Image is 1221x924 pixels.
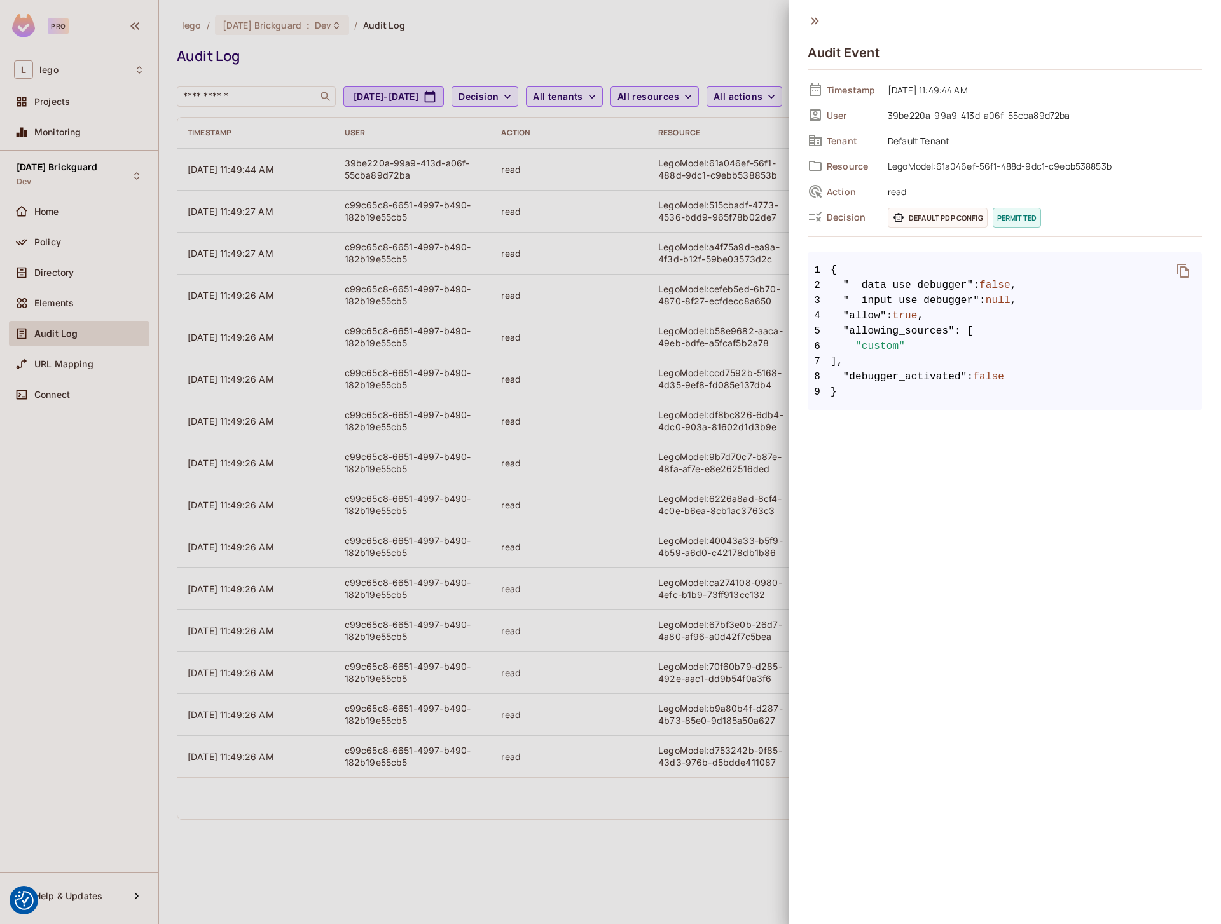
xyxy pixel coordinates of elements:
[831,262,837,278] span: {
[881,184,1202,199] span: read
[843,308,886,323] span: "allow"
[827,160,878,172] span: Resource
[808,369,831,384] span: 8
[843,278,974,293] span: "__data_use_debugger"
[827,186,878,198] span: Action
[843,293,980,308] span: "__input_use_debugger"
[979,293,986,308] span: :
[808,278,831,293] span: 2
[15,891,34,910] img: Revisit consent button
[808,293,831,308] span: 3
[827,109,878,121] span: User
[881,158,1202,173] span: LegoModel:61a046ef-56f1-488d-9dc1-c9ebb538853b
[986,293,1011,308] span: null
[881,107,1202,123] span: 39be220a-99a9-413d-a06f-55cba89d72ba
[808,308,831,323] span: 4
[808,384,831,400] span: 9
[893,308,918,323] span: true
[886,308,893,323] span: :
[967,369,974,384] span: :
[979,278,1011,293] span: false
[808,323,831,339] span: 5
[827,211,878,223] span: Decision
[1011,278,1017,293] span: ,
[855,339,905,354] span: "custom"
[1011,293,1017,308] span: ,
[993,208,1041,228] span: permitted
[955,323,973,339] span: : [
[881,133,1202,148] span: Default Tenant
[808,354,831,369] span: 7
[1168,255,1199,286] button: delete
[888,208,988,228] span: Default PDP config
[808,339,831,354] span: 6
[843,323,955,339] span: "allowing_sources"
[15,891,34,910] button: Consent Preferences
[973,369,1004,384] span: false
[843,369,967,384] span: "debugger_activated"
[881,82,1202,97] span: [DATE] 11:49:44 AM
[973,278,979,293] span: :
[827,135,878,147] span: Tenant
[808,262,831,278] span: 1
[827,84,878,96] span: Timestamp
[808,384,1202,400] span: }
[808,354,1202,369] span: ],
[918,308,924,323] span: ,
[808,45,880,60] h4: Audit Event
